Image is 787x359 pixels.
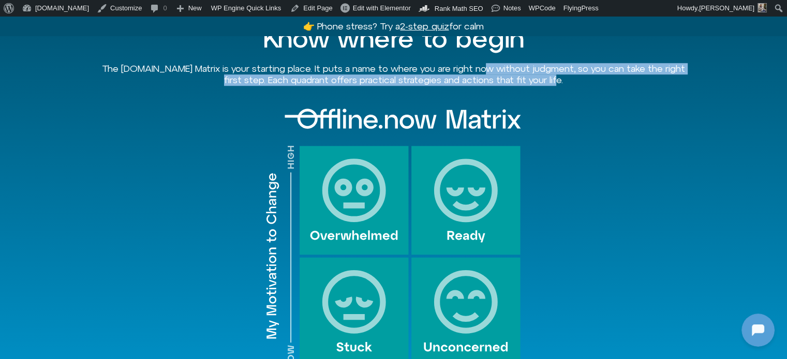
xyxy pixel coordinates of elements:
svg: Close Chatbot Button [181,5,198,22]
button: Expand Header Button [3,3,204,24]
textarea: Message Input [18,268,160,278]
h1: [DOMAIN_NAME] [64,205,143,220]
u: 2-step quiz [400,21,449,32]
p: The [DOMAIN_NAME] Matrix is your starting place. It puts a name to where you are right now withou... [99,63,689,85]
span: Rank Math SEO [435,5,483,12]
span: [PERSON_NAME] [699,4,754,12]
h2: Know where to begin [99,24,689,53]
iframe: Botpress [741,314,775,347]
span: Edit with Elementor [353,4,411,12]
svg: Voice Input Button [177,265,194,282]
svg: Restart Conversation Button [163,5,181,22]
a: 👉 Phone stress? Try a2-step quizfor calm [303,21,483,32]
h2: [DOMAIN_NAME] [31,7,159,20]
img: N5FCcHC.png [83,153,124,194]
img: N5FCcHC.png [9,5,26,22]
